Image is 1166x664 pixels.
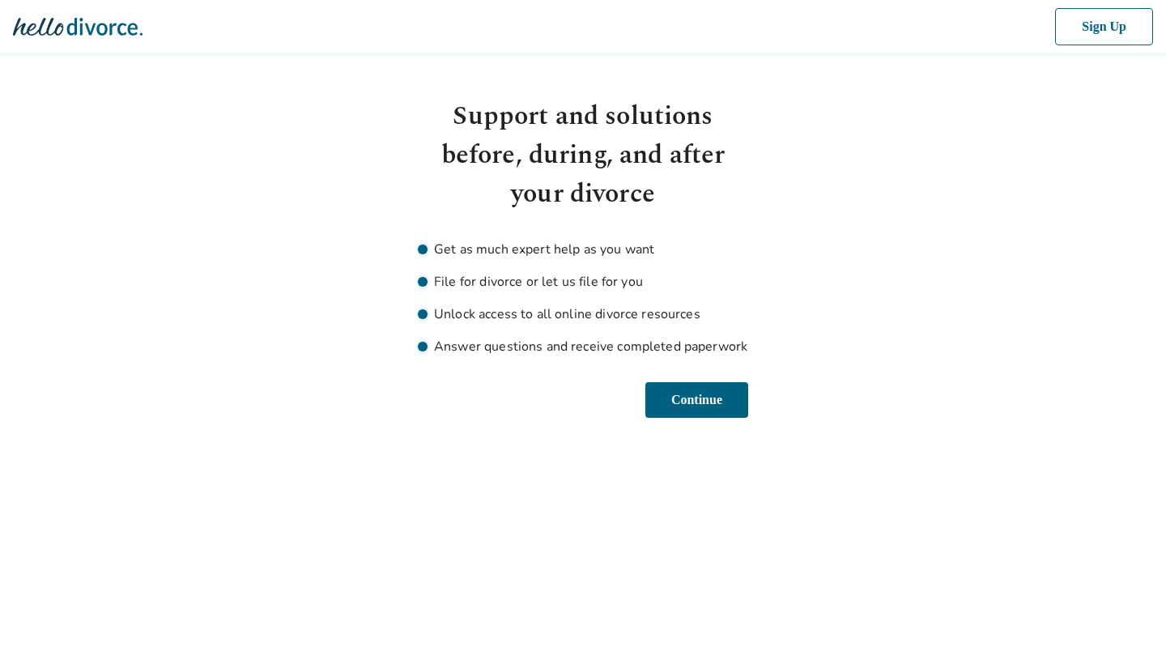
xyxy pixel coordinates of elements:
li: File for divorce or let us file for you [418,272,748,292]
button: Sign Up [1052,8,1153,45]
img: Hello Divorce Logo [13,11,143,43]
button: Continue [641,382,748,418]
li: Answer questions and receive completed paperwork [418,337,748,356]
li: Get as much expert help as you want [418,240,748,259]
h1: Support and solutions before, during, and after your divorce [418,97,748,214]
li: Unlock access to all online divorce resources [418,304,748,324]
